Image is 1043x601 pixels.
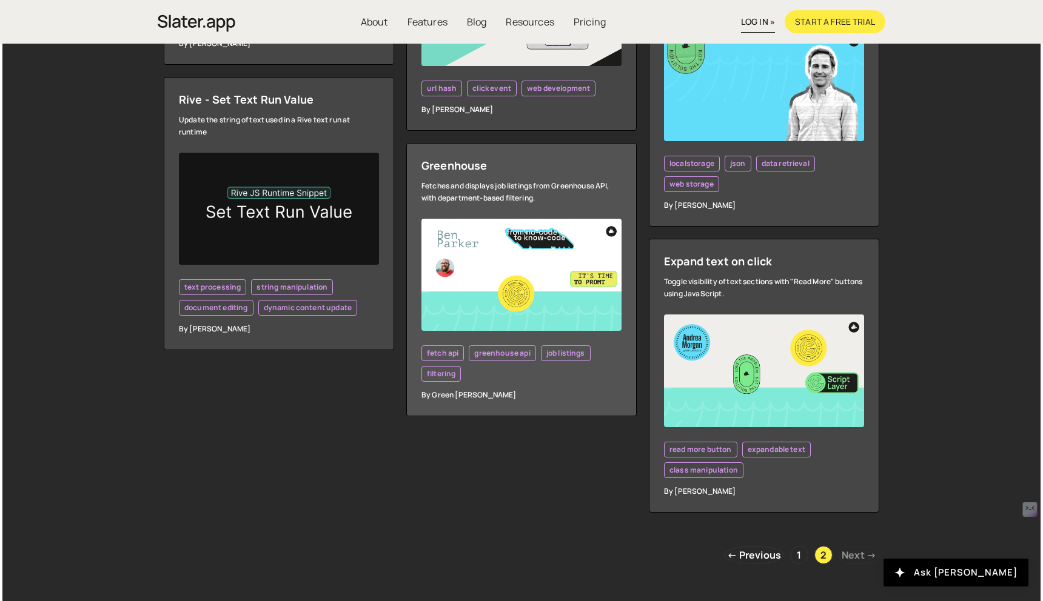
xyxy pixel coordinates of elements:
[179,92,379,107] div: Rive - Set Text Run Value
[664,485,864,497] div: By [PERSON_NAME]
[649,239,879,513] a: Expand text on click Toggle visibility of text sections with "Read More" buttons using JavaScript...
[669,179,714,189] span: web storage
[427,369,455,379] span: filtering
[664,28,864,141] img: YT%20-%20Thumb%20(1).png
[179,114,379,138] div: Update the string of text used in a Rive text run at runtime
[724,546,784,564] a: Previous page
[421,158,622,173] div: Greenhouse
[741,12,775,33] a: log in »
[421,389,622,401] div: By Green [PERSON_NAME]
[406,143,637,417] a: Greenhouse Fetches and displays job listings from Greenhouse API, with department-based filtering...
[398,10,457,33] a: Features
[164,546,879,564] div: Pagination
[427,84,457,93] span: url hash
[664,276,864,300] div: Toggle visibility of text sections with "Read More" buttons using JavaScript.
[748,445,805,454] span: expandable text
[785,10,885,33] a: Start a free trial
[179,153,379,265] img: settext.png
[427,348,458,358] span: fetch api
[472,84,511,93] span: click event
[664,314,864,427] img: YT%20-%20Thumb%20(18).png
[158,8,235,35] a: home
[158,12,235,35] img: Slater is an modern coding environment with an inbuilt AI tool. Get custom code quickly with no c...
[457,10,497,33] a: Blog
[790,546,808,564] a: Page 1
[546,348,585,358] span: job listings
[884,559,1028,586] button: Ask [PERSON_NAME]
[474,348,530,358] span: greenhouse api
[421,180,622,204] div: Fetches and displays job listings from Greenhouse API, with department-based filtering.
[164,77,394,351] a: Rive - Set Text Run Value Update the string of text used in a Rive text run at runtime text proce...
[257,282,327,292] span: string manipulation
[179,323,379,335] div: By [PERSON_NAME]
[184,282,241,292] span: text processing
[564,10,615,33] a: Pricing
[421,219,622,331] img: YT%20-%20Thumb%20(19).png
[351,10,398,33] a: About
[184,303,248,313] span: document editing
[664,254,864,268] div: Expand text on click
[730,159,746,168] span: json
[421,104,622,116] div: By [PERSON_NAME]
[669,159,714,168] span: localstorage
[496,10,563,33] a: Resources
[762,159,810,168] span: data retrieval
[669,465,738,475] span: class manipulation
[669,445,732,454] span: read more button
[264,303,352,313] span: dynamic content update
[664,199,864,211] div: By [PERSON_NAME]
[527,84,590,93] span: web development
